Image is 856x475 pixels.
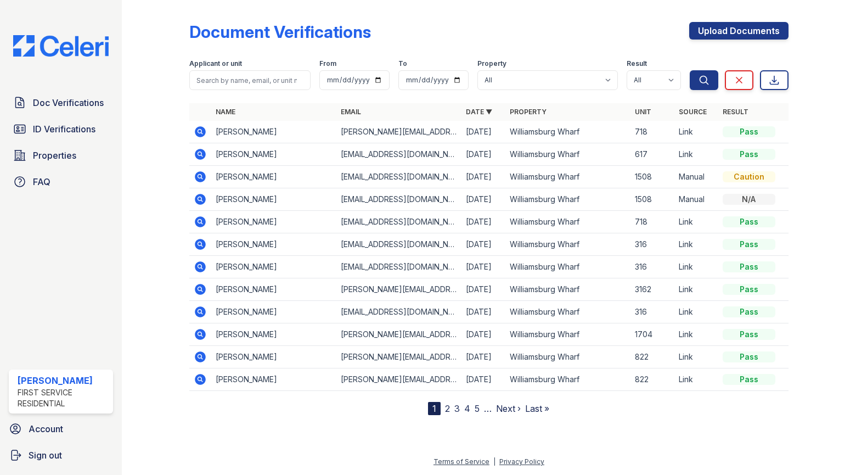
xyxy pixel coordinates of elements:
a: Email [341,108,361,116]
td: [DATE] [461,346,505,368]
a: Upload Documents [689,22,789,40]
a: Sign out [4,444,117,466]
td: Link [674,278,718,301]
td: [PERSON_NAME][EMAIL_ADDRESS][DOMAIN_NAME] [336,346,461,368]
td: Williamsburg Wharf [505,278,630,301]
a: 3 [454,403,460,414]
td: [PERSON_NAME][EMAIL_ADDRESS][DOMAIN_NAME] [336,323,461,346]
img: CE_Logo_Blue-a8612792a0a2168367f1c8372b55b34899dd931a85d93a1a3d3e32e68fde9ad4.png [4,35,117,57]
td: Williamsburg Wharf [505,368,630,391]
td: [PERSON_NAME] [211,368,336,391]
td: [PERSON_NAME] [211,256,336,278]
td: [DATE] [461,211,505,233]
label: Property [477,59,506,68]
td: Link [674,368,718,391]
td: Williamsburg Wharf [505,211,630,233]
a: ID Verifications [9,118,113,140]
span: Doc Verifications [33,96,104,109]
td: 316 [630,233,674,256]
div: Pass [723,149,775,160]
label: To [398,59,407,68]
td: [EMAIL_ADDRESS][DOMAIN_NAME] [336,143,461,166]
div: N/A [723,194,775,205]
div: Pass [723,284,775,295]
td: Link [674,256,718,278]
td: [DATE] [461,323,505,346]
td: Link [674,323,718,346]
span: Sign out [29,449,62,462]
td: [PERSON_NAME][EMAIL_ADDRESS][DOMAIN_NAME] [336,121,461,143]
div: Pass [723,239,775,250]
td: [PERSON_NAME][EMAIL_ADDRESS][DOMAIN_NAME] [336,278,461,301]
td: [PERSON_NAME] [211,346,336,368]
td: [EMAIL_ADDRESS][DOMAIN_NAME] [336,233,461,256]
td: Williamsburg Wharf [505,121,630,143]
td: [DATE] [461,233,505,256]
label: Applicant or unit [189,59,242,68]
td: Manual [674,166,718,188]
td: [DATE] [461,256,505,278]
a: Property [510,108,547,116]
div: Pass [723,329,775,340]
td: 1508 [630,166,674,188]
td: [DATE] [461,368,505,391]
a: Unit [635,108,651,116]
div: Pass [723,261,775,272]
td: Link [674,301,718,323]
td: Williamsburg Wharf [505,166,630,188]
td: [DATE] [461,166,505,188]
td: [PERSON_NAME] [211,166,336,188]
td: [DATE] [461,121,505,143]
td: [PERSON_NAME][EMAIL_ADDRESS][DOMAIN_NAME] [336,368,461,391]
td: [EMAIL_ADDRESS][DOMAIN_NAME] [336,211,461,233]
td: 316 [630,301,674,323]
td: 822 [630,368,674,391]
td: Link [674,143,718,166]
td: Williamsburg Wharf [505,301,630,323]
td: [EMAIL_ADDRESS][DOMAIN_NAME] [336,166,461,188]
div: [PERSON_NAME] [18,374,109,387]
td: Williamsburg Wharf [505,188,630,211]
a: Last » [525,403,549,414]
span: ID Verifications [33,122,95,136]
td: 1704 [630,323,674,346]
td: Manual [674,188,718,211]
input: Search by name, email, or unit number [189,70,311,90]
span: Account [29,422,63,435]
td: 617 [630,143,674,166]
a: Privacy Policy [499,457,544,466]
td: [PERSON_NAME] [211,301,336,323]
td: Link [674,346,718,368]
a: Doc Verifications [9,92,113,114]
td: Link [674,121,718,143]
a: Next › [496,403,521,414]
td: [DATE] [461,301,505,323]
td: Williamsburg Wharf [505,143,630,166]
div: Document Verifications [189,22,371,42]
div: Caution [723,171,775,182]
td: 3162 [630,278,674,301]
td: Williamsburg Wharf [505,233,630,256]
label: Result [627,59,647,68]
a: FAQ [9,171,113,193]
div: Pass [723,216,775,227]
td: Williamsburg Wharf [505,323,630,346]
a: Terms of Service [433,457,489,466]
td: [DATE] [461,188,505,211]
td: 1508 [630,188,674,211]
td: [PERSON_NAME] [211,143,336,166]
span: … [484,402,492,415]
td: 718 [630,211,674,233]
a: Result [723,108,748,116]
td: [PERSON_NAME] [211,323,336,346]
td: 718 [630,121,674,143]
a: 2 [445,403,450,414]
td: 822 [630,346,674,368]
td: Williamsburg Wharf [505,346,630,368]
a: Properties [9,144,113,166]
span: FAQ [33,175,50,188]
td: [PERSON_NAME] [211,121,336,143]
td: [EMAIL_ADDRESS][DOMAIN_NAME] [336,301,461,323]
div: Pass [723,374,775,385]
